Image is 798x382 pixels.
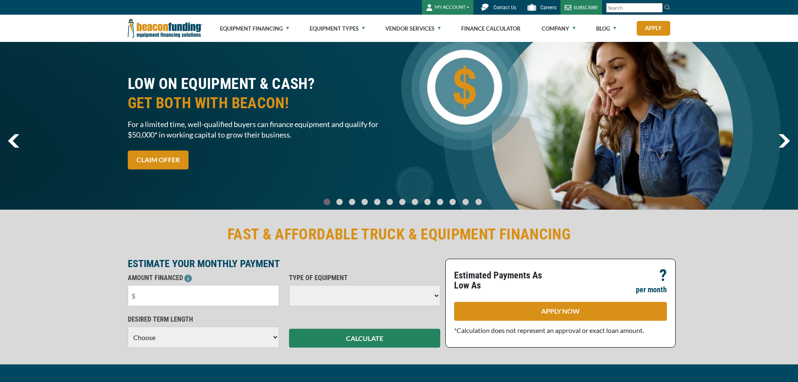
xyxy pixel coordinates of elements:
[493,5,516,10] span: Contact Us
[542,15,576,42] a: Company
[128,74,394,113] h2: LOW ON EQUIPMENT & CASH?
[454,302,667,321] a: APPLY NOW
[606,3,663,13] input: Search
[596,15,616,42] a: Blog
[128,119,394,140] span: For a limited time, well-qualified buyers can finance equipment and qualify for $50,000* in worki...
[128,94,394,113] span: GET BOTH WITH BEACON!
[8,134,19,148] img: Left Navigator
[128,225,671,244] h2: FAST & AFFORDABLE TRUCK & EQUIPMENT FINANCING
[461,15,521,42] a: Finance Calculator
[128,151,189,169] a: CLAIM OFFER
[372,198,382,205] a: Go To Slide 4
[385,15,441,42] a: Vendor Services
[128,15,202,42] img: Beacon Funding Corporation logo
[473,198,484,205] a: Go To Slide 12
[334,198,344,205] a: Go To Slide 1
[410,198,420,205] a: Go To Slide 7
[460,198,471,205] a: Go To Slide 11
[310,15,365,42] a: Equipment Types
[322,198,332,205] a: Go To Slide 0
[778,134,790,148] img: Right Navigator
[454,326,644,334] span: *Calculation does not represent an approval or exact loan amount.
[359,198,369,205] a: Go To Slide 3
[778,134,790,148] a: next
[435,198,445,205] a: Go To Slide 9
[128,273,279,283] p: AMOUNT FINANCED
[454,270,555,291] p: Estimated Payments As Low As
[659,270,667,281] p: ?
[636,285,667,295] p: per month
[385,198,395,205] a: Go To Slide 5
[540,5,556,10] span: Careers
[128,259,440,269] p: ESTIMATE YOUR MONTHLY PAYMENT
[289,329,440,348] button: CALCULATE
[397,198,407,205] a: Go To Slide 6
[347,198,357,205] a: Go To Slide 2
[128,285,279,306] input: $
[289,273,440,283] p: TYPE OF EQUIPMENT
[8,134,19,148] a: previous
[637,21,670,36] a: Apply
[422,198,432,205] a: Go To Slide 8
[664,4,671,10] img: Search
[128,314,279,325] p: DESIRED TERM LENGTH
[654,5,661,11] a: Clear search text
[447,198,458,205] a: Go To Slide 10
[220,15,289,42] a: Equipment Financing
